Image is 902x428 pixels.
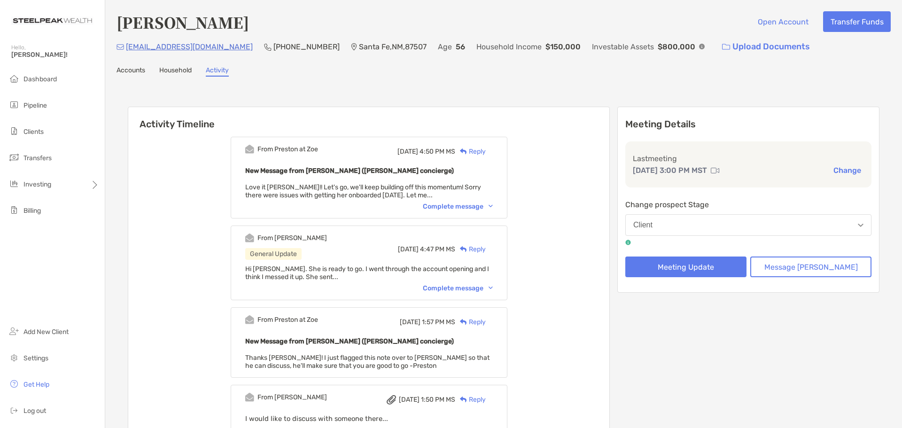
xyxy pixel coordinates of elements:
img: Zoe Logo [11,4,93,38]
div: Client [633,221,653,229]
b: New Message from [PERSON_NAME] ([PERSON_NAME] concierge) [245,337,454,345]
span: 4:47 PM MS [420,245,455,253]
img: attachment [387,395,396,405]
a: Accounts [117,66,145,77]
div: From Preston at Zoe [257,145,318,153]
img: Event icon [245,393,254,402]
span: Transfers [23,154,52,162]
span: Billing [23,207,41,215]
div: Complete message [423,284,493,292]
h6: Activity Timeline [128,107,609,130]
img: dashboard icon [8,73,20,84]
img: Event icon [245,233,254,242]
img: investing icon [8,178,20,189]
div: From [PERSON_NAME] [257,234,327,242]
img: add_new_client icon [8,326,20,337]
span: Settings [23,354,48,362]
button: Open Account [750,11,816,32]
span: [PERSON_NAME]! [11,51,99,59]
p: [PHONE_NUMBER] [273,41,340,53]
p: Santa Fe , NM , 87507 [359,41,427,53]
img: Reply icon [460,246,467,252]
img: settings icon [8,352,20,363]
img: Reply icon [460,148,467,155]
button: Meeting Update [625,257,746,277]
p: Investable Assets [592,41,654,53]
img: clients icon [8,125,20,137]
div: From [PERSON_NAME] [257,393,327,401]
h4: [PERSON_NAME] [117,11,249,33]
img: Event icon [245,315,254,324]
p: Meeting Details [625,118,871,130]
p: [DATE] 3:00 PM MST [633,164,707,176]
span: Investing [23,180,51,188]
p: Age [438,41,452,53]
b: New Message from [PERSON_NAME] ([PERSON_NAME] concierge) [245,167,454,175]
img: transfers icon [8,152,20,163]
span: 1:50 PM MS [421,396,455,404]
p: 56 [456,41,465,53]
span: Log out [23,407,46,415]
img: tooltip [625,240,631,245]
img: Location Icon [351,43,357,51]
p: [EMAIL_ADDRESS][DOMAIN_NAME] [126,41,253,53]
img: logout icon [8,405,20,416]
img: Reply icon [460,319,467,325]
img: Open dropdown arrow [858,224,863,227]
span: 1:57 PM MS [422,318,455,326]
img: Event icon [245,145,254,154]
span: Dashboard [23,75,57,83]
p: Change prospect Stage [625,199,871,210]
p: $800,000 [658,41,695,53]
span: [DATE] [398,245,419,253]
a: Activity [206,66,229,77]
span: Thanks [PERSON_NAME]! I just flagged this note over to [PERSON_NAME] so that he can discuss, he'l... [245,354,490,370]
div: Reply [455,244,486,254]
span: [DATE] [399,396,420,404]
p: Last meeting [633,153,864,164]
a: Upload Documents [716,37,816,57]
div: Reply [455,395,486,405]
span: Hi [PERSON_NAME]. She is ready to go. I went through the account opening and I think I messed it ... [245,265,489,281]
img: billing icon [8,204,20,216]
div: General Update [245,248,302,260]
span: Love it [PERSON_NAME]!! Let's go, we'll keep building off this momentum! Sorry there were issues ... [245,183,481,199]
span: [DATE] [397,148,418,156]
div: Reply [455,147,486,156]
span: Clients [23,128,44,136]
button: Change [831,165,864,175]
button: Transfer Funds [823,11,891,32]
span: 4:50 PM MS [420,148,455,156]
img: pipeline icon [8,99,20,110]
img: Chevron icon [489,287,493,289]
div: From Preston at Zoe [257,316,318,324]
p: $150,000 [545,41,581,53]
div: Reply [455,317,486,327]
img: Phone Icon [264,43,272,51]
span: Get Help [23,381,49,389]
img: Info Icon [699,44,705,49]
button: Client [625,214,871,236]
img: get-help icon [8,378,20,389]
span: Pipeline [23,101,47,109]
p: Household Income [476,41,542,53]
img: button icon [722,44,730,50]
img: communication type [711,167,719,174]
span: I would like to discuss with someone there... [245,414,388,423]
img: Reply icon [460,397,467,403]
a: Household [159,66,192,77]
div: Complete message [423,202,493,210]
img: Chevron icon [489,205,493,208]
span: Add New Client [23,328,69,336]
span: [DATE] [400,318,420,326]
button: Message [PERSON_NAME] [750,257,871,277]
img: Email Icon [117,44,124,50]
